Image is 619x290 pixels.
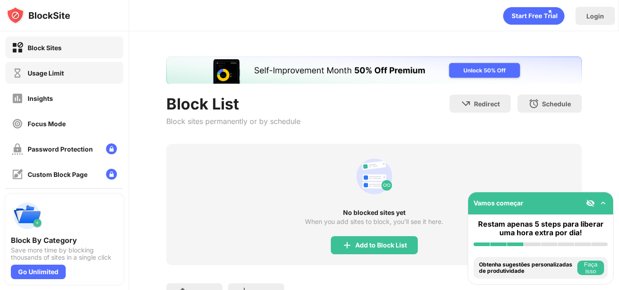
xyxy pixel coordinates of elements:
[28,44,62,52] div: Block Sites
[166,117,300,126] div: Block sites permanently or by schedule
[106,143,117,154] img: lock-menu.svg
[28,69,64,77] div: Usage Limit
[11,265,66,279] div: Go Unlimited
[479,261,575,275] div: Obtenha sugestões personalizadas de produtividade
[28,95,53,102] div: Insights
[503,7,565,25] div: animation
[12,143,23,155] img: password-protection-off.svg
[12,93,23,104] img: insights-off.svg
[28,120,66,128] div: Focus Mode
[166,95,300,113] div: Block List
[106,169,117,180] img: lock-menu.svg
[11,236,118,245] div: Block By Category
[355,242,407,249] div: Add to Block List
[166,57,582,84] iframe: Banner
[305,218,443,225] div: When you add sites to block, you’ll see it here.
[6,6,70,24] img: logo-blocksite.svg
[166,209,582,216] div: No blocked sites yet
[474,220,608,237] div: Restam apenas 5 steps para liberar uma hora extra por dia!
[12,67,23,79] img: time-usage-off.svg
[11,247,118,261] div: Save more time by blocking thousands of sites in a single click
[12,118,23,129] img: focus-off.svg
[586,12,604,20] div: Login
[586,199,595,208] img: eye-not-visible.svg
[599,199,608,208] img: omni-setup-toggle.svg
[12,42,23,53] img: block-on.svg
[28,171,87,178] div: Custom Block Page
[577,261,604,275] button: Faça isso
[12,169,23,180] img: customize-block-page-off.svg
[542,100,571,108] div: Schedule
[474,199,523,207] div: Vamos começar
[474,100,500,108] div: Redirect
[353,155,396,198] div: animation
[28,145,93,153] div: Password Protection
[11,200,44,232] img: push-categories.svg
